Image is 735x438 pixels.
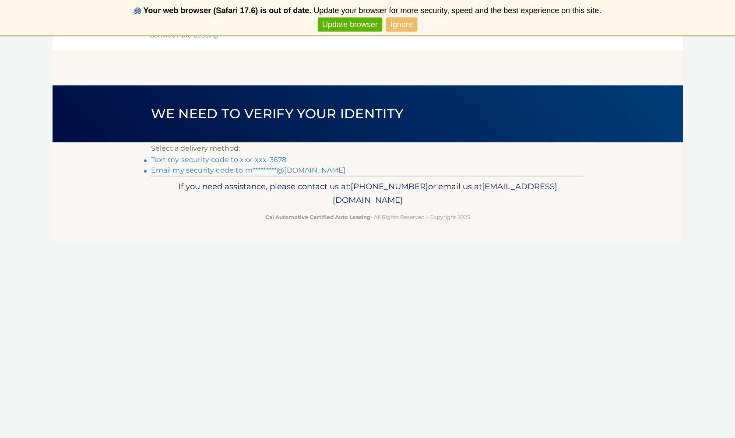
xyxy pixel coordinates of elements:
[157,180,579,208] p: If you need assistance, please contact us at: or email us at
[313,6,601,15] span: Update your browser for more security, speed and the best experience on this site.
[157,212,579,222] p: - All Rights Reserved - Copyright 2025
[151,142,584,155] p: Select a delivery method:
[151,106,404,122] span: We need to verify your identity
[265,214,370,220] strong: Cal Automotive Certified Auto Leasing
[386,18,417,32] a: Ignore
[151,166,346,174] a: Email my security code to m*********@[DOMAIN_NAME]
[151,155,287,164] a: Text my security code to xxx-xxx-3678
[318,18,382,32] a: Update browser
[144,6,312,15] b: Your web browser (Safari 17.6) is out of date.
[351,181,428,191] span: [PHONE_NUMBER]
